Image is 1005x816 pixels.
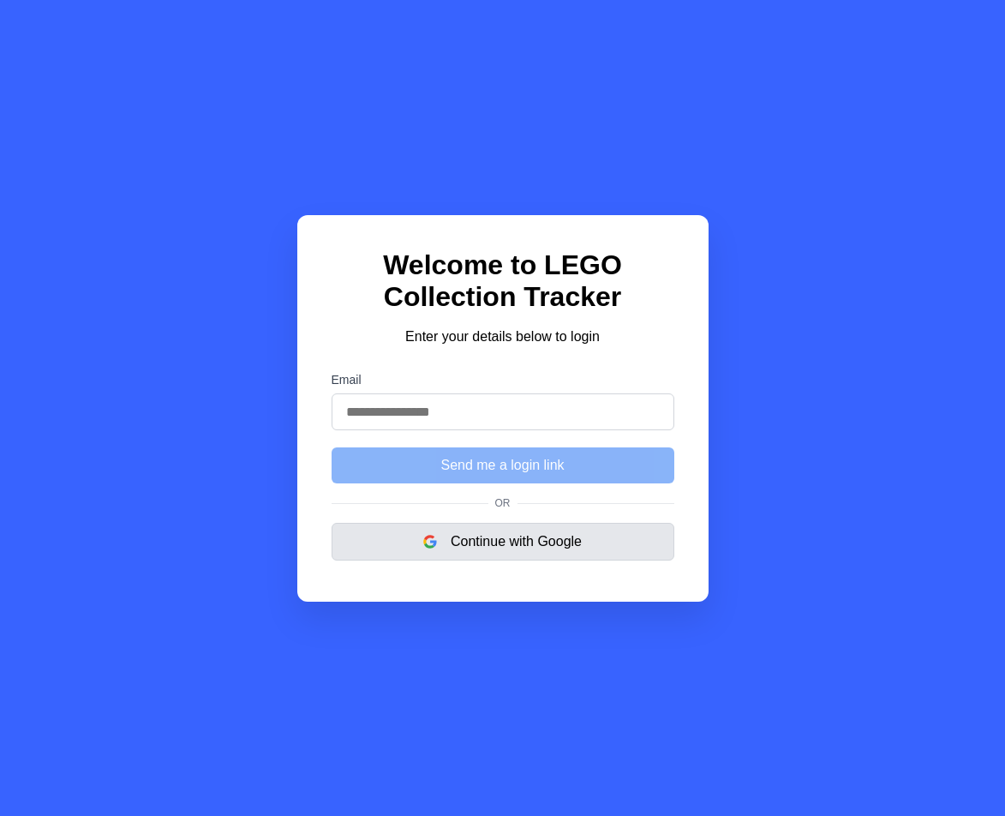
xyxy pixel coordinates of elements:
h1: Welcome to LEGO Collection Tracker [332,249,674,313]
button: Send me a login link [332,447,674,483]
button: Continue with Google [332,523,674,561]
span: Or [488,497,517,509]
img: google logo [423,535,437,549]
p: Enter your details below to login [332,327,674,347]
label: Email [332,373,674,387]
